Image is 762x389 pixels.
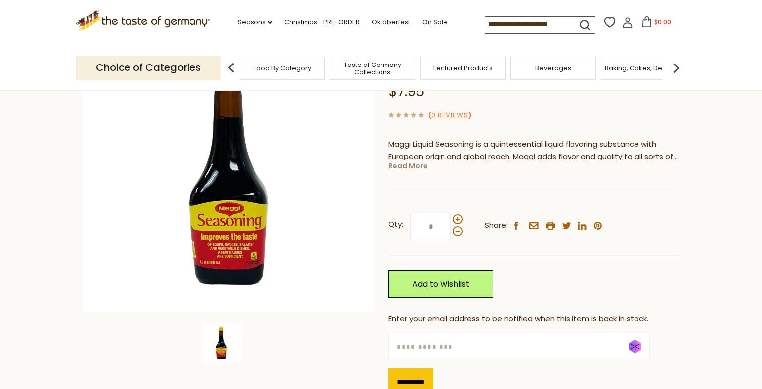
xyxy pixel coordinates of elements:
p: Maggi Liquid Seasoning is a quintessential liquid flavoring substance with European origin and gl... [388,138,679,163]
span: $7.95 [388,82,424,101]
a: 0 Reviews [431,110,468,121]
img: previous arrow [221,58,241,78]
img: next arrow [666,58,686,78]
span: ( ) [428,110,471,120]
img: Maggi Seasoning Sauce [201,323,241,363]
a: Read More [388,161,428,171]
span: $0.00 [654,18,671,26]
a: Food By Category [254,65,311,72]
button: $0.00 [635,16,677,31]
a: Baking, Cakes, Desserts [605,65,682,72]
a: Taste of Germany Collections [333,61,412,76]
a: Beverages [535,65,571,72]
input: Qty: [410,213,451,240]
a: Oktoberfest [372,17,410,28]
span: Share: [485,219,508,232]
a: On Sale [422,17,447,28]
a: Featured Products [433,65,493,72]
img: Maggi Seasoning Sauce [83,21,374,312]
a: Seasons [238,17,272,28]
div: Enter your email address to be notified when this item is back in stock. [388,313,679,325]
p: Choice of Categories [76,56,221,80]
strong: Qty: [388,218,403,231]
a: Add to Wishlist [388,270,493,298]
a: Christmas - PRE-ORDER [284,17,360,28]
